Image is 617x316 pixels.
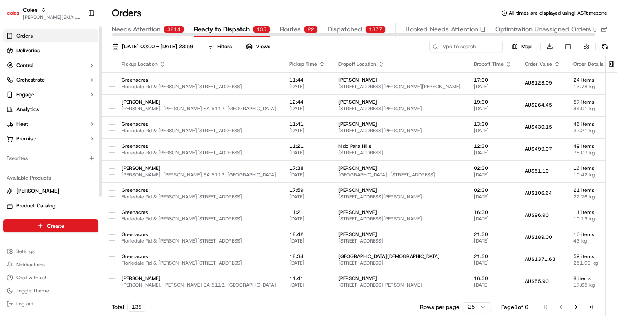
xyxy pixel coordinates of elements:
span: 17.65 kg [573,282,614,288]
button: Refresh [599,41,610,52]
span: API Documentation [77,160,131,169]
button: Views [242,41,274,52]
span: [STREET_ADDRESS] [338,149,461,156]
span: [PERSON_NAME] [338,77,461,83]
span: 3:59 PM [72,127,92,133]
span: [DATE] [289,216,325,222]
span: 10.19 kg [573,216,614,222]
span: [DATE] [474,127,512,134]
button: See all [127,105,149,114]
span: [PERSON_NAME] [338,165,461,171]
span: AU$96.90 [525,212,549,218]
div: 💻 [69,161,75,168]
span: Greenacres [122,187,276,194]
span: Greenacres [122,231,276,238]
span: [DATE] [289,194,325,200]
img: 1756434665150-4e636765-6d04-44f2-b13a-1d7bbed723a0 [17,78,32,93]
span: Analytics [16,106,39,113]
a: Analytics [3,103,98,116]
span: 18:42 [289,231,325,238]
span: Pylon [81,180,99,187]
div: 📗 [8,161,15,168]
span: 251.09 kg [573,260,614,266]
div: 3814 [164,26,184,33]
img: 1736555255976-a54dd68f-1ca7-489b-9aae-adbdc363a1c4 [16,127,23,134]
span: 44.01 kg [573,105,614,112]
button: Coles [23,6,38,14]
span: Routes [280,24,301,34]
span: 16:30 [474,275,512,282]
button: Map [506,42,537,51]
button: Settings [3,246,98,257]
img: 1736555255976-a54dd68f-1ca7-489b-9aae-adbdc363a1c4 [8,78,23,93]
span: Fleet [16,120,28,128]
div: Past conversations [8,106,55,113]
p: Welcome 👋 [8,33,149,46]
span: Floriedale Rd & [PERSON_NAME][STREET_ADDRESS] [122,83,276,90]
span: Greenacres [122,297,276,304]
div: Order Value [525,61,560,67]
span: 49 items [573,143,614,149]
span: 11:21 [289,143,325,149]
span: [STREET_ADDRESS] [338,238,461,244]
button: [DATE] 00:00 - [DATE] 23:59 [109,41,197,52]
span: AU$264.45 [525,102,552,108]
span: 8 items [573,275,614,282]
input: Type to search [429,41,503,52]
div: 1377 [365,26,386,33]
span: 16:30 [474,209,512,216]
span: Greenacres [122,253,276,260]
span: All times are displayed using HAST timezone [509,10,607,16]
span: 02:30 [474,165,512,171]
span: [DATE] 00:00 - [DATE] 23:59 [122,43,193,50]
span: [DATE] [474,171,512,178]
span: AU$1371.63 [525,256,555,263]
button: Product Catalog [3,199,98,212]
a: Product Catalog [7,202,95,209]
div: 135 [253,26,270,33]
span: 18:34 [289,253,325,260]
span: AU$430.15 [525,124,552,130]
span: 19:30 [474,99,512,105]
span: [STREET_ADDRESS] [338,260,461,266]
span: [DATE] [289,105,325,112]
span: AU$55.90 [525,278,549,285]
span: Knowledge Base [16,160,62,169]
span: Floriedale Rd & [PERSON_NAME][STREET_ADDRESS] [122,149,276,156]
span: 24 items [573,77,614,83]
button: Chat with us! [3,272,98,283]
span: 11:21 [289,209,325,216]
span: [DATE] [474,260,512,266]
span: Booked Needs Attention [406,24,478,34]
span: AU$106.64 [525,190,552,196]
a: [PERSON_NAME] [7,187,95,195]
div: Available Products [3,171,98,185]
button: Notifications [3,259,98,270]
span: 11:31 [289,297,325,304]
span: • [68,127,71,133]
span: [PERSON_NAME] [16,187,59,195]
span: 11:41 [289,121,325,127]
span: [DATE] [474,194,512,200]
button: Start new chat [139,80,149,90]
div: Filters [217,43,232,50]
a: 📗Knowledge Base [5,157,66,172]
span: [DATE] [474,83,512,90]
span: Log out [16,300,33,307]
span: 57 items [573,99,614,105]
span: [DATE] [474,149,512,156]
button: [PERSON_NAME] [3,185,98,198]
span: [PERSON_NAME] [338,297,461,304]
span: 11 items [573,209,614,216]
span: 10.42 kg [573,171,614,178]
span: [DATE] [474,282,512,288]
span: AU$189.00 [525,234,552,240]
div: Page 1 of 6 [501,303,528,311]
span: 02:30 [474,187,512,194]
span: Floriedale Rd & [PERSON_NAME][STREET_ADDRESS] [122,238,276,244]
div: Total [112,303,146,312]
span: Greenacres [122,143,276,149]
img: Nash [8,8,24,24]
span: [GEOGRAPHIC_DATA], [STREET_ADDRESS] [338,171,461,178]
button: ColesColes[PERSON_NAME][EMAIL_ADDRESS][DOMAIN_NAME] [3,3,84,23]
